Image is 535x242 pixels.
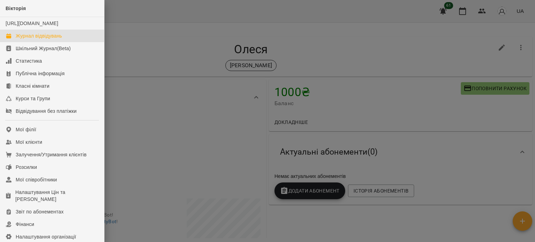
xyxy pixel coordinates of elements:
div: Відвідування без платіжки [16,108,77,115]
div: Фінанси [16,221,34,228]
div: Шкільний Журнал(Beta) [16,45,71,52]
div: Звіт по абонементах [16,208,64,215]
div: Розсилки [16,164,37,171]
div: Мої філії [16,126,36,133]
div: Журнал відвідувань [16,32,62,39]
a: [URL][DOMAIN_NAME] [6,21,58,26]
div: Залучення/Утримання клієнтів [16,151,87,158]
div: Мої співробітники [16,176,57,183]
div: Мої клієнти [16,139,42,146]
div: Публічна інформація [16,70,64,77]
div: Налаштування організації [16,233,76,240]
span: Вікторія [6,6,26,11]
div: Налаштування Цін та [PERSON_NAME] [15,189,99,203]
div: Статистика [16,57,42,64]
div: Класні кімнати [16,83,49,89]
div: Курси та Групи [16,95,50,102]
